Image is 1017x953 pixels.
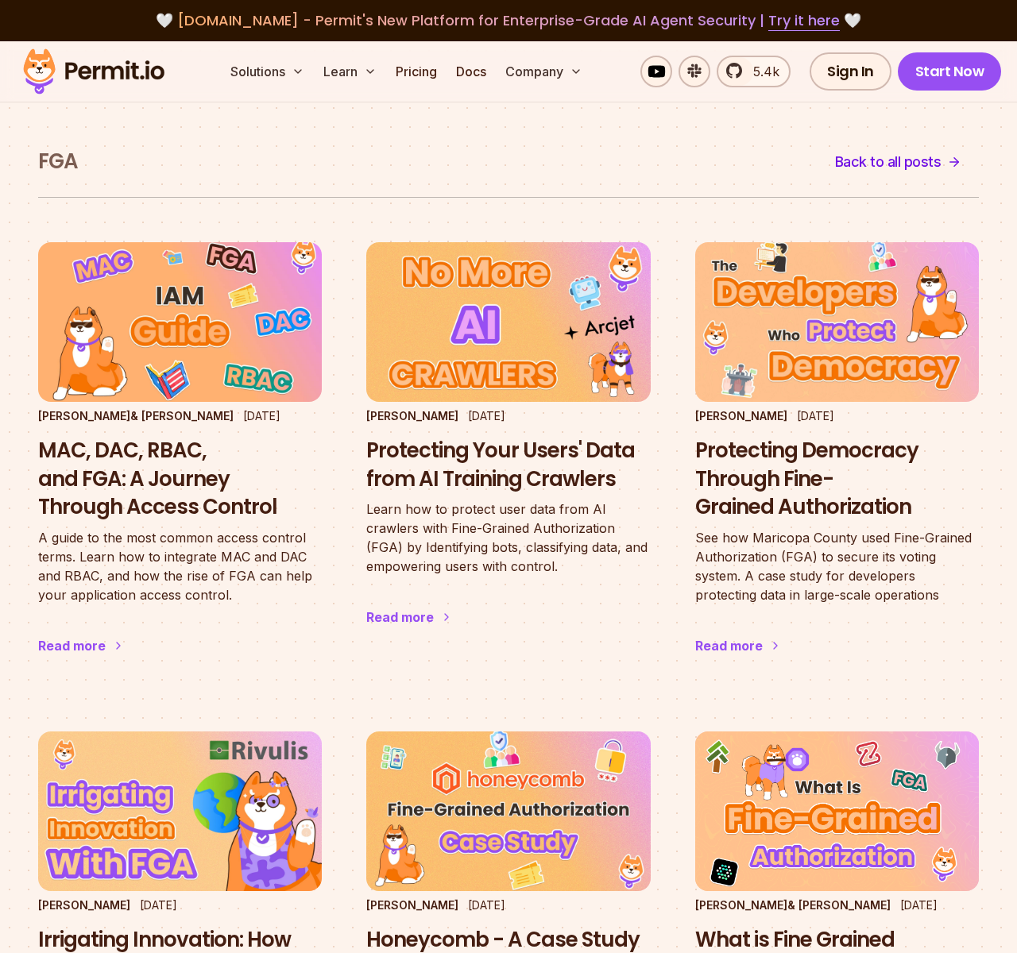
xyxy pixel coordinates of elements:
time: [DATE] [243,409,280,422]
h3: Protecting Your Users' Data from AI Training Crawlers [366,437,650,494]
a: MAC, DAC, RBAC, and FGA: A Journey Through Access Control[PERSON_NAME]& [PERSON_NAME][DATE]MAC, D... [38,242,322,687]
button: Solutions [224,56,311,87]
p: [PERSON_NAME] [366,897,458,913]
span: [DOMAIN_NAME] - Permit's New Platform for Enterprise-Grade AI Agent Security | [177,10,840,30]
img: What is Fine Grained Authorization (FGA)? [695,731,979,891]
div: Read more [38,636,106,655]
a: Try it here [768,10,840,31]
p: [PERSON_NAME] [38,897,130,913]
p: A guide to the most common access control terms. Learn how to integrate MAC and DAC and RBAC, and... [38,528,322,604]
img: Permit logo [16,44,172,98]
div: Read more [366,608,434,627]
time: [DATE] [797,409,834,422]
p: [PERSON_NAME] & [PERSON_NAME] [38,408,234,424]
img: Protecting Your Users' Data from AI Training Crawlers [366,242,650,402]
a: Protecting Your Users' Data from AI Training Crawlers [PERSON_NAME][DATE]Protecting Your Users' D... [366,242,650,658]
img: Honeycomb - A Case Study in Fine Grained Authorization [366,731,650,891]
h3: Protecting Democracy Through Fine-Grained Authorization [695,437,979,522]
a: Start Now [898,52,1002,91]
p: [PERSON_NAME] [695,408,787,424]
a: Pricing [389,56,443,87]
time: [DATE] [900,898,938,912]
p: Learn how to protect user data from AI crawlers with Fine-Grained Authorization (FGA) by Identify... [366,500,650,576]
img: MAC, DAC, RBAC, and FGA: A Journey Through Access Control [38,242,322,402]
a: Sign In [810,52,891,91]
a: Protecting Democracy Through Fine-Grained Authorization [PERSON_NAME][DATE]Protecting Democracy T... [695,242,979,687]
span: Back to all posts [835,151,942,173]
a: Back to all posts [818,143,980,181]
time: [DATE] [468,409,505,422]
h3: MAC, DAC, RBAC, and FGA: A Journey Through Access Control [38,437,322,522]
img: Protecting Democracy Through Fine-Grained Authorization [695,242,979,402]
p: [PERSON_NAME] [366,408,458,424]
a: 5.4k [717,56,791,87]
p: [PERSON_NAME] & [PERSON_NAME] [695,897,891,913]
button: Learn [317,56,383,87]
time: [DATE] [468,898,505,912]
span: 5.4k [744,62,779,81]
button: Company [499,56,589,87]
div: 🤍 🤍 [38,10,979,32]
img: Irrigating Innovation: How Fine-Grained Authorization Helps Developers Focus on What Matters [38,731,322,891]
time: [DATE] [140,898,177,912]
p: See how Maricopa County used Fine-Grained Authorization (FGA) to secure its voting system. A case... [695,528,979,604]
div: Read more [695,636,763,655]
h1: FGA [38,148,78,176]
a: Docs [450,56,493,87]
